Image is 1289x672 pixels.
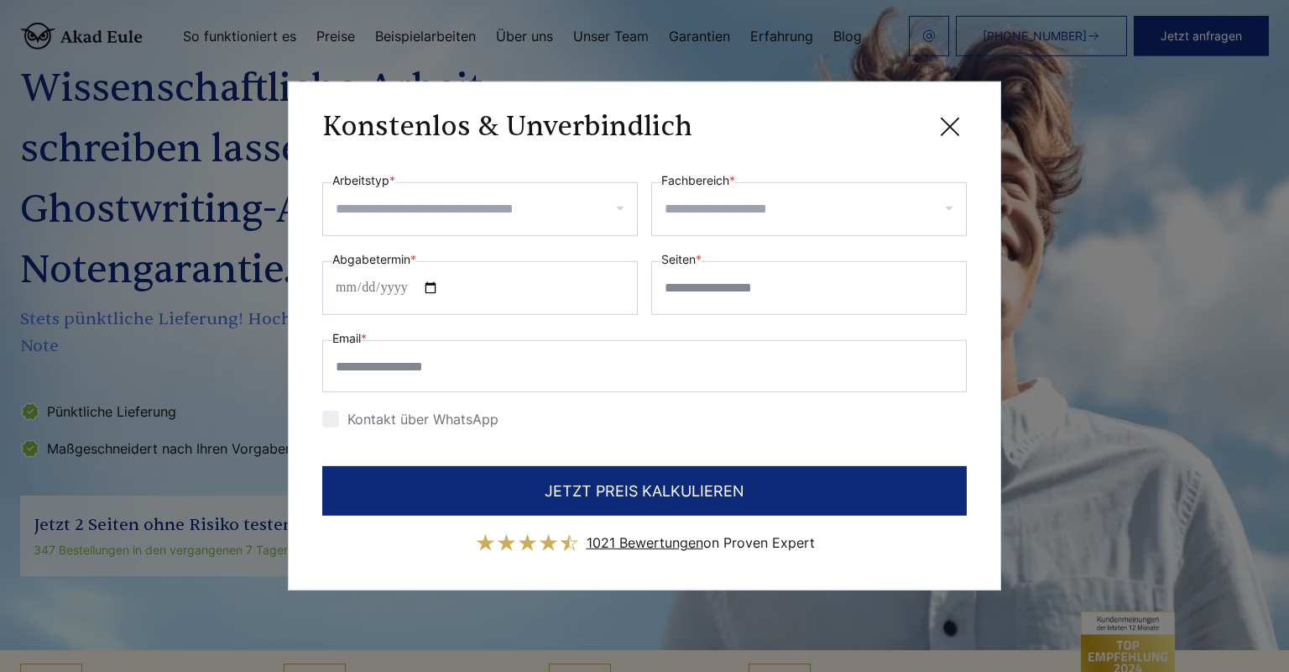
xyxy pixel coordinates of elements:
[322,411,498,428] label: Kontakt über WhatsApp
[332,328,367,349] label: Email
[587,529,815,556] div: on Proven Expert
[587,534,703,551] span: 1021 Bewertungen
[332,171,395,191] label: Arbeitstyp
[661,249,702,270] label: Seiten
[332,249,416,270] label: Abgabetermin
[661,171,735,191] label: Fachbereich
[322,110,692,144] h3: Konstenlos & Unverbindlich
[322,466,967,516] button: JETZT PREIS KALKULIEREN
